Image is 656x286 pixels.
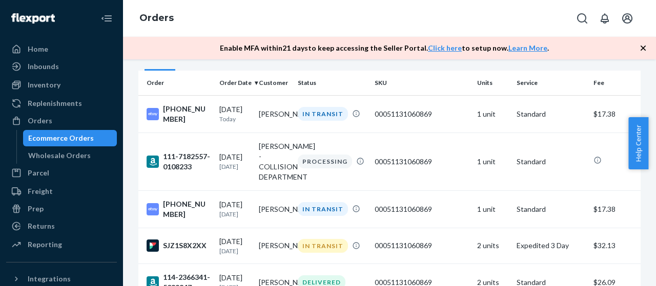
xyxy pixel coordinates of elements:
[219,115,251,123] p: Today
[6,165,117,181] a: Parcel
[255,228,294,263] td: [PERSON_NAME]
[219,236,251,255] div: [DATE]
[11,13,55,24] img: Flexport logo
[28,274,71,284] div: Integrations
[589,228,651,263] td: $32.13
[6,236,117,253] a: Reporting
[28,150,91,161] div: Wholesale Orders
[147,239,211,252] div: SJZ1S8X2XX
[473,190,512,228] td: 1 unit
[28,168,49,178] div: Parcel
[517,157,585,167] p: Standard
[517,240,585,251] p: Expedited 3 Day
[6,218,117,234] a: Returns
[28,44,48,54] div: Home
[298,202,348,216] div: IN TRANSIT
[473,228,512,263] td: 2 units
[215,71,255,95] th: Order Date
[473,95,512,133] td: 1 unit
[473,71,512,95] th: Units
[28,61,59,72] div: Inbounds
[147,199,211,219] div: [PHONE_NUMBER]
[219,152,251,171] div: [DATE]
[298,239,348,253] div: IN TRANSIT
[219,162,251,171] p: [DATE]
[255,95,294,133] td: [PERSON_NAME]
[255,133,294,190] td: [PERSON_NAME] - COLLISION DEPARTMENT
[147,104,211,124] div: [PHONE_NUMBER]
[594,8,615,29] button: Open notifications
[617,8,638,29] button: Open account menu
[23,7,44,16] span: Chat
[28,239,62,250] div: Reporting
[572,8,592,29] button: Open Search Box
[371,71,473,95] th: SKU
[28,186,53,196] div: Freight
[131,4,182,33] ol: breadcrumbs
[28,133,94,143] div: Ecommerce Orders
[628,117,648,169] button: Help Center
[428,43,462,52] a: Click here
[28,98,82,108] div: Replenishments
[220,43,549,53] p: Enable MFA within 21 days to keep accessing the Seller Portal. to setup now. .
[138,71,215,95] th: Order
[517,109,585,119] p: Standard
[375,240,469,251] div: 00051131060869
[219,200,251,218] div: [DATE]
[219,104,251,123] div: [DATE]
[375,109,469,119] div: 00051131060869
[298,107,348,121] div: IN TRANSIT
[589,190,651,228] td: $17.38
[255,190,294,228] td: [PERSON_NAME]
[28,221,55,231] div: Returns
[6,41,117,57] a: Home
[375,204,469,214] div: 00051131060869
[6,183,117,200] a: Freight
[6,113,117,129] a: Orders
[28,116,52,126] div: Orders
[294,71,371,95] th: Status
[28,204,44,214] div: Prep
[589,71,651,95] th: Fee
[589,95,651,133] td: $17.38
[375,157,469,167] div: 00051131060869
[473,133,512,190] td: 1 unit
[6,95,117,112] a: Replenishments
[23,147,117,164] a: Wholesale Orders
[6,77,117,93] a: Inventory
[139,12,174,24] a: Orders
[23,130,117,146] a: Ecommerce Orders
[6,201,117,217] a: Prep
[96,8,117,29] button: Close Navigation
[517,204,585,214] p: Standard
[512,71,589,95] th: Service
[298,155,352,168] div: PROCESSING
[219,247,251,255] p: [DATE]
[147,151,211,172] div: 111-7182557-0108233
[508,43,547,52] a: Learn More
[6,58,117,75] a: Inbounds
[259,78,290,87] div: Customer
[219,210,251,218] p: [DATE]
[28,80,60,90] div: Inventory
